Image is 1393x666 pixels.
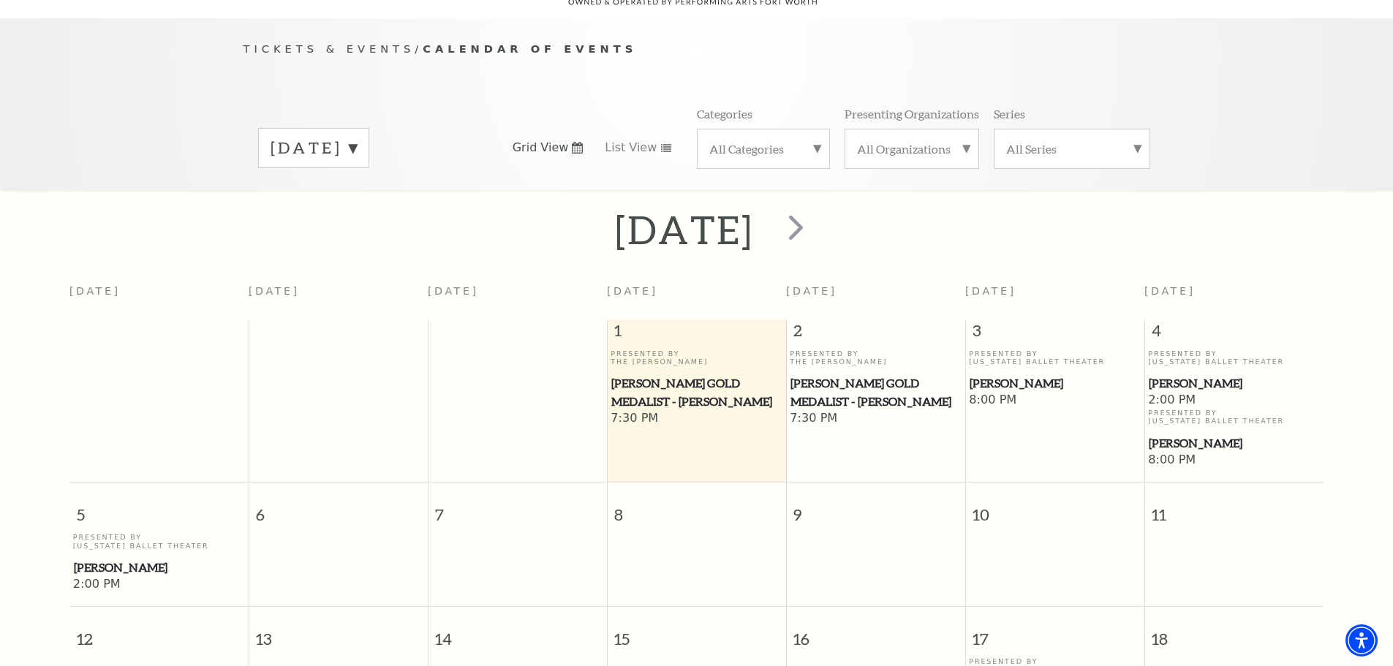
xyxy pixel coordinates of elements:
[1145,319,1324,349] span: 4
[69,483,249,533] span: 5
[607,285,658,297] span: [DATE]
[429,607,607,657] span: 14
[608,483,786,533] span: 8
[428,276,607,319] th: [DATE]
[767,204,820,256] button: next
[1144,285,1196,297] span: [DATE]
[790,411,962,427] span: 7:30 PM
[845,106,979,121] p: Presenting Organizations
[615,206,753,253] h2: [DATE]
[74,559,244,577] span: [PERSON_NAME]
[249,276,428,319] th: [DATE]
[611,374,782,410] span: [PERSON_NAME] Gold Medalist - [PERSON_NAME]
[709,141,818,156] label: All Categories
[969,393,1141,409] span: 8:00 PM
[857,141,967,156] label: All Organizations
[1148,409,1320,425] p: Presented By [US_STATE] Ballet Theater
[969,349,1141,366] p: Presented By [US_STATE] Ballet Theater
[697,106,752,121] p: Categories
[73,533,245,550] p: Presented By [US_STATE] Ballet Theater
[605,140,657,156] span: List View
[787,319,965,349] span: 2
[611,411,782,427] span: 7:30 PM
[249,607,428,657] span: 13
[1148,349,1320,366] p: Presented By [US_STATE] Ballet Theater
[69,607,249,657] span: 12
[244,40,1150,58] p: /
[611,349,782,366] p: Presented By The [PERSON_NAME]
[1006,141,1138,156] label: All Series
[965,285,1016,297] span: [DATE]
[790,374,961,410] span: [PERSON_NAME] Gold Medalist - [PERSON_NAME]
[69,276,249,319] th: [DATE]
[423,42,637,55] span: Calendar of Events
[994,106,1025,121] p: Series
[1345,624,1378,656] div: Accessibility Menu
[966,319,1144,349] span: 3
[1145,607,1324,657] span: 18
[244,42,415,55] span: Tickets & Events
[513,140,569,156] span: Grid View
[73,577,245,593] span: 2:00 PM
[970,374,1140,393] span: [PERSON_NAME]
[608,607,786,657] span: 15
[1148,393,1320,409] span: 2:00 PM
[1149,374,1319,393] span: [PERSON_NAME]
[1149,434,1319,453] span: [PERSON_NAME]
[1148,453,1320,469] span: 8:00 PM
[966,483,1144,533] span: 10
[790,349,962,366] p: Presented By The [PERSON_NAME]
[787,607,965,657] span: 16
[429,483,607,533] span: 7
[608,319,786,349] span: 1
[271,137,357,159] label: [DATE]
[249,483,428,533] span: 6
[786,285,837,297] span: [DATE]
[966,607,1144,657] span: 17
[787,483,965,533] span: 9
[1145,483,1324,533] span: 11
